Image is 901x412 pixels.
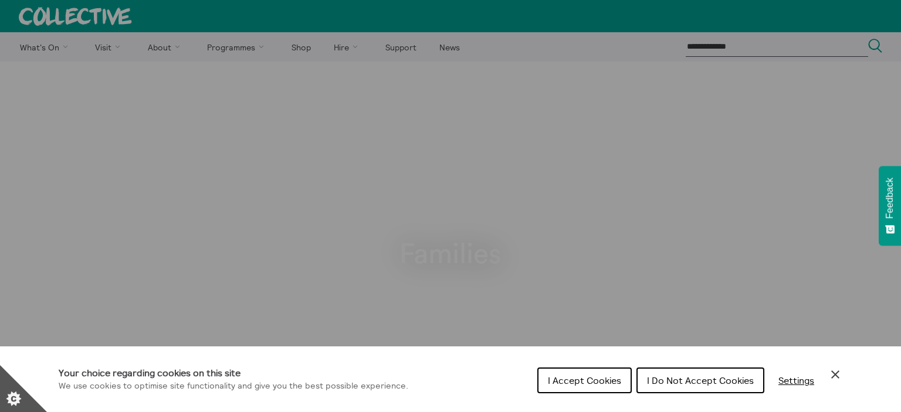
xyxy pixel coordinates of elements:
span: I Accept Cookies [548,374,621,386]
span: Feedback [885,178,895,219]
button: Feedback - Show survey [879,166,901,246]
button: I Do Not Accept Cookies [636,367,764,393]
button: Close Cookie Control [828,367,842,382]
button: Settings [769,369,824,392]
button: I Accept Cookies [537,367,632,393]
h1: Your choice regarding cookies on this site [59,366,408,380]
p: We use cookies to optimise site functionality and give you the best possible experience. [59,380,408,393]
span: I Do Not Accept Cookies [647,374,754,386]
span: Settings [778,374,814,386]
